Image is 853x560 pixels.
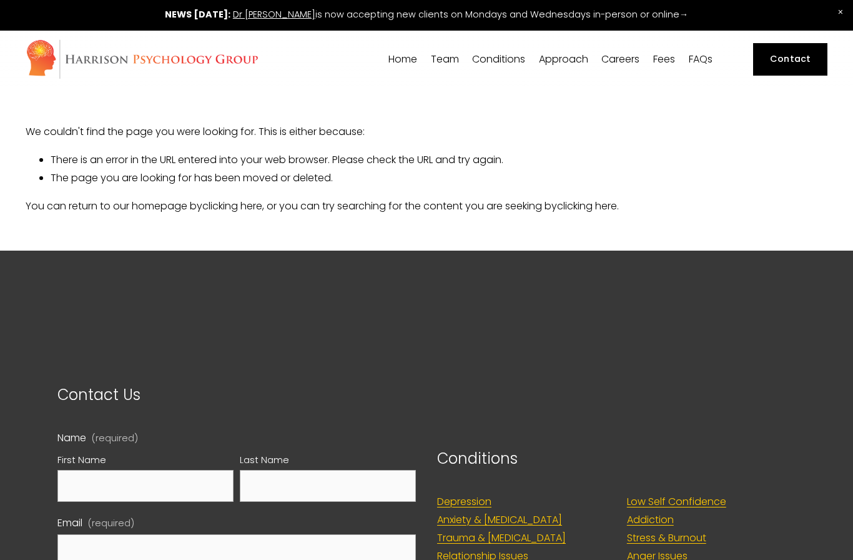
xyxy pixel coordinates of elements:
a: Addiction [627,511,674,529]
li: There is an error in the URL entered into your web browser. Please check the URL and try again. [51,151,827,169]
a: Careers [601,53,639,65]
span: Team [431,54,459,64]
a: Trauma & [MEDICAL_DATA] [437,529,566,547]
p: We couldn't find the page you were looking for. This is either because: [26,97,827,141]
a: clicking here [557,199,617,213]
span: Approach [539,54,588,64]
a: Depression [437,493,491,511]
img: Harrison Psychology Group [26,39,259,79]
p: Contact Us [57,381,416,409]
span: (required) [88,516,134,532]
a: clicking here [202,199,262,213]
span: Name [57,429,86,447]
div: First Name [57,452,234,470]
div: Last Name [240,452,416,470]
a: folder dropdown [472,53,525,65]
a: folder dropdown [539,53,588,65]
span: Email [57,514,82,532]
span: (required) [92,434,138,442]
a: FAQs [689,53,712,65]
a: Fees [653,53,675,65]
p: You can return to our homepage by , or you can try searching for the content you are seeking by . [26,197,827,216]
a: Low Self Confidence [627,493,726,511]
p: Conditions [437,445,796,472]
a: Dr [PERSON_NAME] [233,8,315,21]
a: Contact [753,43,827,76]
a: Stress & Burnout [627,529,706,547]
li: The page you are looking for has been moved or deleted. [51,169,827,187]
span: Conditions [472,54,525,64]
a: folder dropdown [431,53,459,65]
a: Home [388,53,417,65]
a: Anxiety & [MEDICAL_DATA] [437,511,562,529]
